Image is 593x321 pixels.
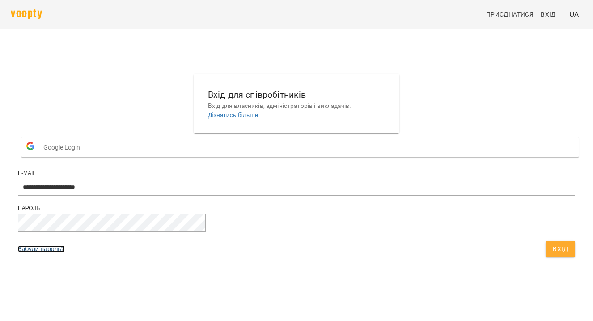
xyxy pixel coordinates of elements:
img: voopty.png [11,9,42,19]
span: Вхід [553,244,568,254]
a: Вхід [537,6,566,22]
span: Google Login [43,138,85,156]
h6: Вхід для співробітників [208,88,385,102]
button: UA [566,6,582,22]
span: Приєднатися [486,9,534,20]
a: Забули пароль? [18,245,64,253]
a: Приєднатися [483,6,537,22]
div: E-mail [18,170,575,177]
div: Пароль [18,205,575,212]
p: Вхід для власників, адміністраторів і викладачів. [208,102,385,111]
a: Дізнатись більше [208,111,258,119]
button: Вхід для співробітниківВхід для власників, адміністраторів і викладачів.Дізнатись більше [201,81,392,127]
span: Вхід [541,9,556,20]
span: UA [569,9,579,19]
button: Вхід [546,241,575,257]
button: Google Login [21,137,579,157]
